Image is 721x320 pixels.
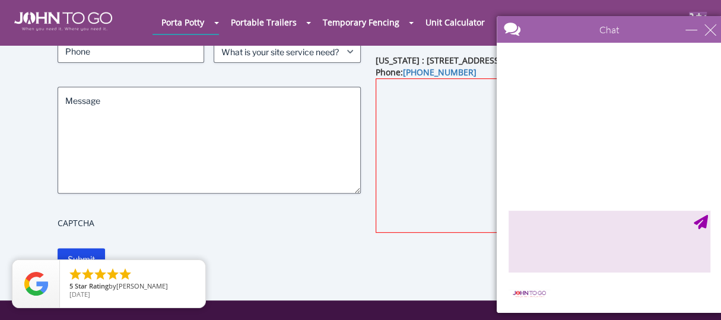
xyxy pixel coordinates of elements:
span: Star Rating [75,281,109,290]
li:  [81,267,95,281]
b: Phone: [376,66,477,78]
a: Unit Calculator [416,11,493,34]
li:  [118,267,132,281]
li:  [68,267,82,281]
a: Temporary Fencing [313,11,408,34]
input: Submit [58,248,105,271]
input: Phone [58,40,204,63]
span: by [69,283,196,291]
span: [DATE] [69,290,90,299]
a: Portable Trailers [221,11,305,34]
b: [US_STATE] : [STREET_ADDRESS] [376,55,502,66]
span: 5 [69,281,73,290]
li:  [93,267,107,281]
img: Review Rating [24,272,48,296]
span: [PERSON_NAME] [116,281,168,290]
label: CAPTCHA [58,217,360,229]
a: [PHONE_NUMBER] [403,66,477,78]
li:  [106,267,120,281]
a: Porta Potty [153,11,213,34]
img: JOHN to go [14,12,112,31]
